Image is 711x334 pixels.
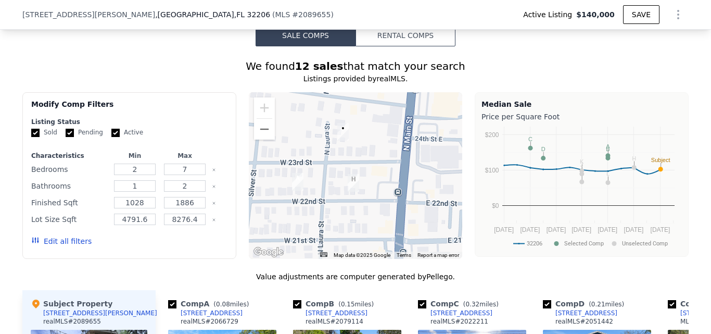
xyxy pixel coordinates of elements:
button: Zoom out [254,119,275,140]
text: A [606,143,610,150]
a: [STREET_ADDRESS] [418,309,492,317]
text: K [580,158,584,165]
text: Unselected Comp [622,240,668,247]
a: [STREET_ADDRESS] [168,309,243,317]
label: Active [111,128,143,137]
span: 0.32 [465,301,479,308]
span: [STREET_ADDRESS][PERSON_NAME] [22,9,155,20]
text: [DATE] [598,226,617,233]
span: ( miles) [459,301,503,308]
span: Active Listing [523,9,576,20]
button: Sale Comps [256,24,355,46]
div: [STREET_ADDRESS] [555,309,617,317]
span: 0.15 [341,301,355,308]
div: Bathrooms [31,179,108,193]
text: G [579,169,584,176]
text: L [606,170,610,177]
input: Sold [31,129,40,137]
text: Subject [651,157,670,163]
text: [DATE] [572,226,591,233]
div: realMLS # 2089655 [43,317,101,326]
div: 3317 N Laura St [337,123,349,141]
text: 32206 [527,240,542,247]
a: [STREET_ADDRESS] [543,309,617,317]
text: $100 [485,167,499,174]
div: We found that match your search [22,59,689,73]
div: Max [162,152,208,160]
strong: 12 sales [295,60,344,72]
div: Comp D [543,299,628,309]
text: D [541,146,545,152]
button: Rental Comps [355,24,455,46]
button: Clear [212,168,216,172]
div: Comp C [418,299,503,309]
button: Clear [212,184,216,189]
button: Show Options [668,4,689,25]
text: [DATE] [520,226,540,233]
div: realMLS # 2051442 [555,317,613,326]
text: $200 [485,131,499,139]
div: Lot Size Sqft [31,212,108,227]
span: ( miles) [334,301,378,308]
button: Clear [212,201,216,205]
div: Comp B [293,299,378,309]
a: Report a map error [417,252,459,258]
div: Subject Property [31,299,112,309]
span: ( miles) [585,301,628,308]
text: Selected Comp [564,240,604,247]
div: [STREET_ADDRESS] [306,309,367,317]
div: realMLS # 2079114 [306,317,363,326]
div: 37 W 22nd St [348,174,359,192]
div: Value adjustments are computer generated by Pellego . [22,271,689,282]
text: C [528,136,532,142]
svg: A chart. [481,124,682,254]
div: [STREET_ADDRESS] [181,309,243,317]
div: Characteristics [31,152,108,160]
label: Sold [31,128,57,137]
text: [DATE] [651,226,670,233]
span: # 2089655 [292,10,331,19]
text: [DATE] [494,226,514,233]
div: Finished Sqft [31,195,108,210]
div: Modify Comp Filters [31,99,227,118]
div: Comp A [168,299,253,309]
text: [DATE] [624,226,644,233]
div: Min [112,152,158,160]
button: Keyboard shortcuts [320,252,327,257]
button: SAVE [623,5,659,24]
a: [STREET_ADDRESS] [293,309,367,317]
img: Google [251,245,286,259]
div: Price per Square Foot [481,109,682,124]
text: H [632,155,636,162]
span: , [GEOGRAPHIC_DATA] [155,9,270,20]
div: realMLS # 2022211 [430,317,488,326]
text: B [606,146,610,152]
span: 0.08 [216,301,230,308]
div: [STREET_ADDRESS] [430,309,492,317]
span: 0.21 [591,301,605,308]
input: Active [111,129,120,137]
input: Pending [66,129,74,137]
text: [DATE] [547,226,566,233]
span: $140,000 [576,9,615,20]
a: Open this area in Google Maps (opens a new window) [251,245,286,259]
div: [STREET_ADDRESS][PERSON_NAME] [43,309,157,317]
div: realMLS # 2066729 [181,317,238,326]
span: , FL 32206 [234,10,270,19]
label: Pending [66,128,103,137]
a: Terms (opens in new tab) [397,252,411,258]
button: Clear [212,218,216,222]
div: 119 W 22nd St [292,173,303,191]
div: ( ) [272,9,334,20]
div: Listing Status [31,118,227,126]
span: ( miles) [209,301,253,308]
span: MLS [275,10,290,19]
div: Listings provided by realMLS . [22,73,689,84]
button: Zoom in [254,97,275,118]
div: Bedrooms [31,162,108,177]
span: Map data ©2025 Google [334,252,390,258]
text: $0 [492,202,499,209]
button: Edit all filters [31,236,92,246]
div: Median Sale [481,99,682,109]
